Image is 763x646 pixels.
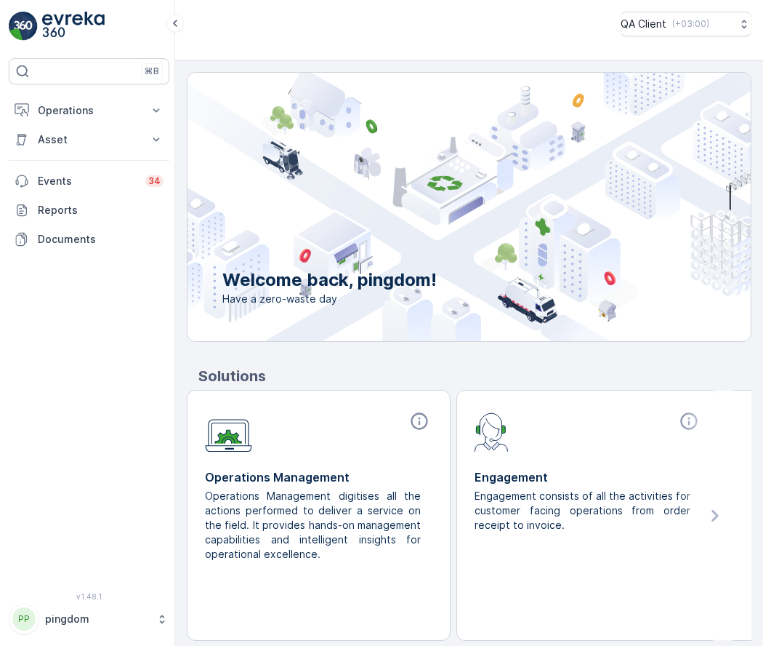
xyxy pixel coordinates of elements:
span: v 1.48.1 [9,592,169,601]
p: Asset [38,132,140,147]
p: ( +03:00 ) [672,18,709,30]
img: module-icon [475,411,509,452]
p: Engagement consists of all the activities for customer facing operations from order receipt to in... [475,489,690,533]
p: ⌘B [145,65,159,77]
img: city illustration [122,73,751,341]
a: Reports [9,196,169,225]
p: Engagement [475,468,702,486]
p: 34 [148,175,161,187]
a: Events34 [9,167,169,196]
p: Reports [38,203,163,218]
p: Solutions [198,365,751,387]
p: Welcome back, pingdom! [222,268,437,292]
span: Have a zero-waste day [222,292,437,306]
p: Operations Management digitises all the actions performed to deliver a service on the field. It p... [205,489,421,562]
img: module-icon [205,411,252,452]
button: Asset [9,125,169,154]
p: Events [38,174,137,188]
button: QA Client(+03:00) [621,12,751,36]
p: Operations Management [205,468,432,486]
p: pingdom [45,612,149,626]
p: Documents [38,232,163,247]
img: logo_light-DOdMpM7g.png [42,12,105,41]
a: Documents [9,225,169,254]
div: PP [12,607,36,631]
button: PPpingdom [9,604,169,634]
p: Operations [38,103,140,118]
p: QA Client [621,17,666,31]
img: logo [9,12,38,41]
button: Operations [9,96,169,125]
